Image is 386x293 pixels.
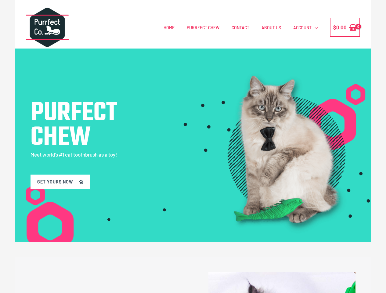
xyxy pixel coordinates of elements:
a: View Shopping Cart, empty [330,18,360,37]
a: About Us [255,17,287,38]
div: Meet world's #1 cat toothbrush as a toy! [31,150,178,160]
a: Account [287,17,324,38]
a: Get Yours Now [31,175,90,189]
a: Purrfect Chew [181,17,225,38]
a: Contact [225,17,255,38]
span: Get Yours Now [37,180,73,184]
a: Home [157,17,181,38]
h1: Purfect Chew [31,101,178,150]
nav: Primary Site Navigation [157,16,324,38]
span: $ [333,24,336,30]
img: Two red lines across a black hexagon, which contains Purrfect Co. along with a cat silhouette lyi... [26,8,69,47]
bdi: 0.00 [333,24,347,30]
img: A white cat with a black bowtie, playing with a Purrfect Chew [193,64,371,242]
